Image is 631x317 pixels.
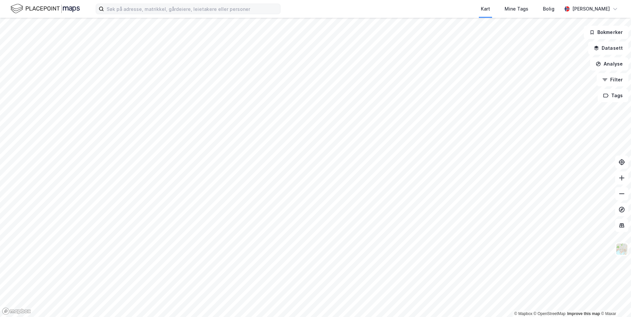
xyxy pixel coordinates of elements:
[104,4,280,14] input: Søk på adresse, matrikkel, gårdeiere, leietakere eller personer
[567,311,600,316] a: Improve this map
[615,243,628,255] img: Z
[588,42,628,55] button: Datasett
[534,311,566,316] a: OpenStreetMap
[481,5,490,13] div: Kart
[543,5,554,13] div: Bolig
[598,89,628,102] button: Tags
[597,73,628,86] button: Filter
[505,5,528,13] div: Mine Tags
[2,307,31,315] a: Mapbox homepage
[584,26,628,39] button: Bokmerker
[11,3,80,14] img: logo.f888ab2527a4732fd821a326f86c7f29.svg
[514,311,532,316] a: Mapbox
[598,285,631,317] iframe: Chat Widget
[590,57,628,71] button: Analyse
[572,5,610,13] div: [PERSON_NAME]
